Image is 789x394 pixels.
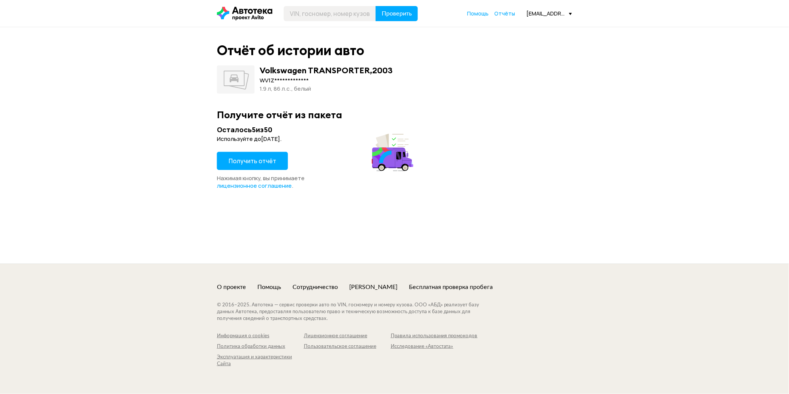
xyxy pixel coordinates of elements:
[217,42,364,59] div: Отчёт об истории авто
[217,302,495,322] div: © 2016– 2025 . Автотека — сервис проверки авто по VIN, госномеру и номеру кузова. ООО «АБД» реали...
[217,174,305,190] span: Нажимая кнопку, вы принимаете .
[495,10,515,17] a: Отчёты
[376,6,418,21] button: Проверить
[260,65,393,75] div: Volkswagen TRANSPORTER , 2003
[284,6,376,21] input: VIN, госномер, номер кузова
[304,343,391,350] a: Пользовательское соглашение
[217,109,572,121] div: Получите отчёт из пакета
[217,125,416,134] div: Осталось 5 из 50
[391,333,478,340] a: Правила использования промокодов
[382,11,412,17] span: Проверить
[349,283,398,291] a: [PERSON_NAME]
[217,354,304,368] a: Эксплуатация и характеристики Сайта
[527,10,572,17] div: [EMAIL_ADDRESS][DOMAIN_NAME]
[409,283,493,291] a: Бесплатная проверка пробега
[217,152,288,170] button: Получить отчёт
[217,343,304,350] a: Политика обработки данных
[304,333,391,340] a: Лицензионное соглашение
[257,283,281,291] a: Помощь
[229,157,276,165] span: Получить отчёт
[217,283,246,291] a: О проекте
[260,85,393,93] div: 1.9 л, 86 л.c., белый
[467,10,489,17] a: Помощь
[217,182,292,190] a: лицензионное соглашение
[292,283,338,291] a: Сотрудничество
[217,333,304,340] a: Информация о cookies
[217,135,416,143] div: Используйте до [DATE] .
[391,343,478,350] a: Исследование «Автостата»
